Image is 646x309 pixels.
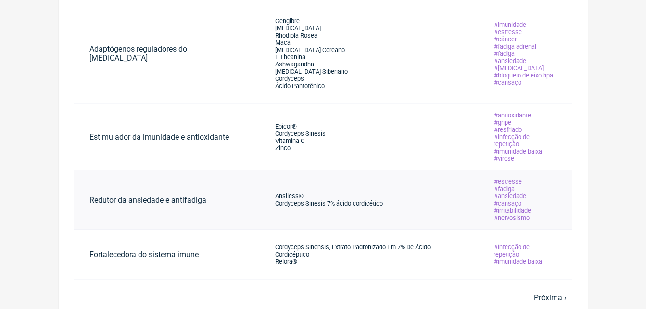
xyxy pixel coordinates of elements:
span: estresse [494,178,523,185]
span: Zinco [275,144,291,152]
span: fadiga [494,185,516,193]
span: gripe [494,119,512,126]
span: Ashwagandha [275,61,314,68]
span: Epicor® [275,123,297,130]
span: câncer [494,36,518,43]
span: fadiga [494,50,516,57]
span: Gengibre [275,17,300,25]
a: Gengibre [MEDICAL_DATA] Rhodiola Rosea Maca [MEDICAL_DATA] Coreano L Theanina Ashwagandha [MEDICA... [260,3,363,103]
span: bloqueio de eixo hpa [494,72,554,79]
span: L Theanina [275,53,305,61]
span: [MEDICAL_DATA] Coreano [275,46,345,53]
span: infecção de repetição [494,133,530,148]
a: Ansiless® Cordyceps Sinesis 7% ácido cordicético [260,179,398,221]
a: Epicor® Cordyceps Sinesis Vitamina C Zinco [260,109,341,166]
span: Vitamina C [275,137,304,144]
a: Fortalecedora do sistema imune [74,242,214,267]
span: Cordyceps Sinensis, Extrato Padronizado Em 7% De Ácido Cordicéptico [275,244,431,258]
a: Redutor da ansiedade e antifadiga [74,188,222,212]
span: virose [494,155,515,162]
span: [MEDICAL_DATA] [275,25,321,32]
a: Estimulador da imunidade e antioxidante [74,125,244,149]
span: imunidade baixa [494,148,543,155]
span: estresse [494,28,523,36]
span: irritabilidade [494,207,532,214]
span: Cordyceps Sinesis 7% ácido cordicético [275,200,383,207]
span: Maca [275,39,291,46]
a: estresse fadiga ansiedade cansaço irritabilidade nervosismo [478,170,547,229]
a: infecção de repetição imunidade baixa [478,236,572,273]
a: Cordyceps Sinensis, Extrato Padronizado Em 7% De Ácido Cordicéptico Relora® [260,230,478,279]
span: infecção de repetição [494,244,530,258]
span: fadiga adrenal [494,43,537,50]
span: [MEDICAL_DATA] Siberiano [275,68,348,75]
span: Ansiless® [275,193,304,200]
span: nervosismo [494,214,531,221]
span: resfriado [494,126,523,133]
a: Adaptógenos reguladores do [MEDICAL_DATA] [74,37,260,70]
nav: pager [74,287,572,308]
span: cansaço [494,200,522,207]
a: imunidade estresse câncer fadiga adrenal fadiga ansiedade [MEDICAL_DATA] bloqueio de eixo hpa can... [478,13,570,94]
span: [MEDICAL_DATA] [494,64,545,72]
a: Próxima › [534,293,567,302]
span: ansiedade [494,57,527,64]
span: imunidade baixa [494,258,543,265]
span: Ácido Pantotênico [275,82,325,90]
span: ansiedade [494,193,527,200]
span: Relora® [275,258,297,265]
span: cansaço [494,79,522,86]
span: imunidade [494,21,527,28]
a: antioxidante gripe resfriado infecção de repetição imunidade baixa virose [478,104,572,170]
span: antioxidante [494,112,532,119]
span: Cordyceps [275,75,304,82]
span: Cordyceps Sinesis [275,130,326,137]
span: Rhodiola Rosea [275,32,317,39]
